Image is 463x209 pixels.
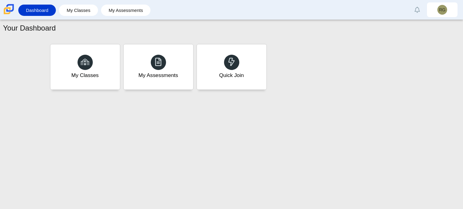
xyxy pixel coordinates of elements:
a: My Assessments [123,44,194,90]
span: RG [439,8,446,12]
div: My Classes [71,71,99,79]
div: My Assessments [139,71,178,79]
div: Quick Join [219,71,244,79]
a: Carmen School of Science & Technology [2,11,15,16]
a: Quick Join [197,44,267,90]
h1: Your Dashboard [3,23,56,33]
a: My Classes [62,5,95,16]
a: RG [427,2,458,17]
a: Dashboard [21,5,53,16]
a: My Classes [50,44,120,90]
img: Carmen School of Science & Technology [2,3,15,16]
a: Alerts [411,3,424,16]
a: My Assessments [104,5,148,16]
